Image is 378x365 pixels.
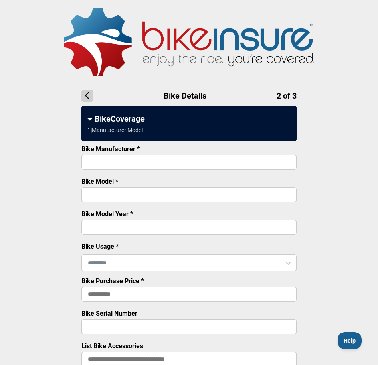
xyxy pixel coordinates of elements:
label: Bike Manufacturer * [81,145,140,153]
h1: Bike Details [81,90,297,102]
label: List Bike Accessories [81,342,143,350]
label: Bike Model Year * [81,210,133,218]
label: Bike Serial Number [81,310,137,317]
span: 2 of 3 [277,91,297,101]
label: Bike Usage * [81,243,119,250]
label: Bike Purchase Price * [81,277,144,285]
div: BikeCoverage [87,114,291,124]
div: 1 | Manufacturer | Model [87,127,143,133]
iframe: Toggle Customer Support [338,332,362,349]
label: Bike Model * [81,178,118,185]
